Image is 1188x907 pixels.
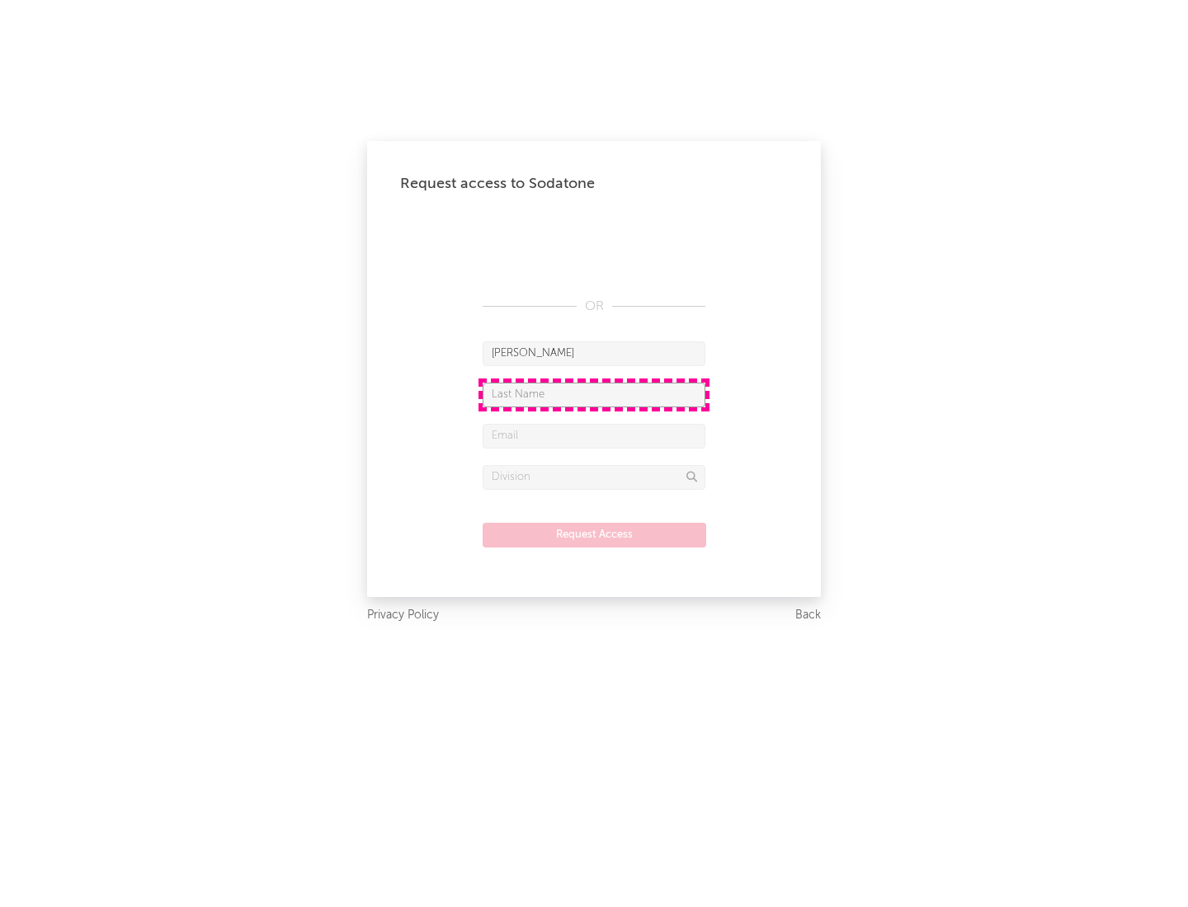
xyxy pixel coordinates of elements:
input: Last Name [483,383,705,407]
a: Back [795,605,821,626]
input: Division [483,465,705,490]
div: Request access to Sodatone [400,174,788,194]
button: Request Access [483,523,706,547]
a: Privacy Policy [367,605,439,626]
input: Email [483,424,705,449]
div: OR [483,297,705,317]
input: First Name [483,341,705,366]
